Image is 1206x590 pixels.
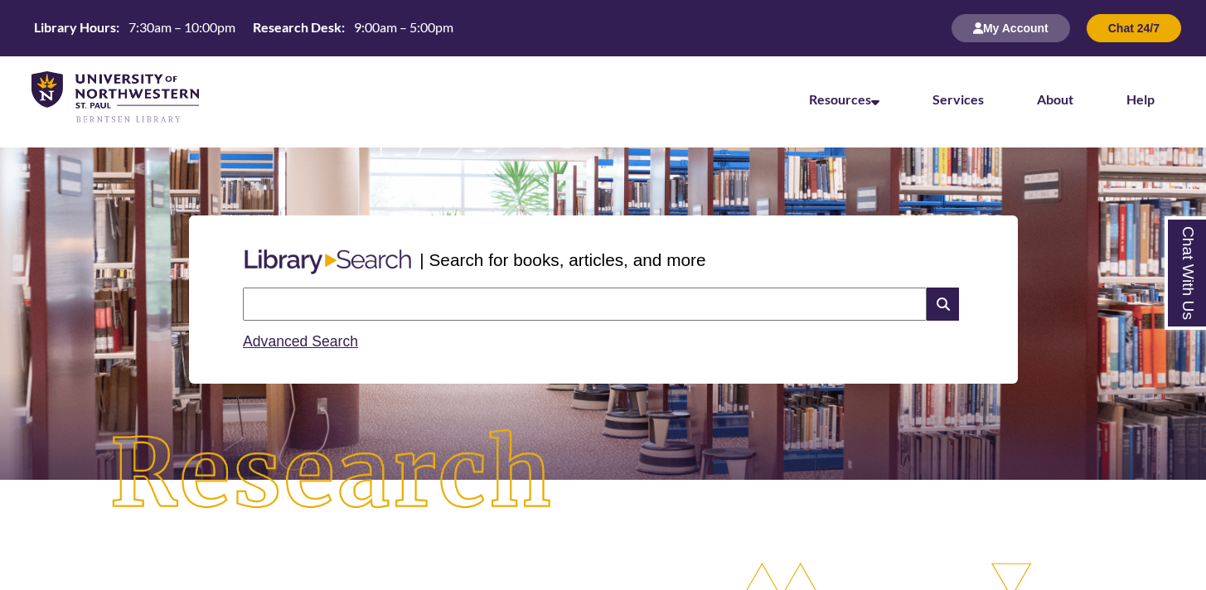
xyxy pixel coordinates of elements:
[27,18,460,36] table: Hours Today
[236,243,419,281] img: Libary Search
[354,19,453,35] span: 9:00am – 5:00pm
[1126,91,1155,107] a: Help
[243,333,358,350] a: Advanced Search
[419,247,705,273] p: | Search for books, articles, and more
[809,91,879,107] a: Resources
[31,71,199,124] img: UNWSP Library Logo
[128,19,235,35] span: 7:30am – 10:00pm
[927,288,958,321] i: Search
[1037,91,1073,107] a: About
[1087,14,1181,42] button: Chat 24/7
[27,18,122,36] th: Library Hours:
[1087,21,1181,35] a: Chat 24/7
[932,91,984,107] a: Services
[952,21,1070,35] a: My Account
[27,18,460,38] a: Hours Today
[61,380,603,569] img: Research
[952,14,1070,42] button: My Account
[246,18,347,36] th: Research Desk:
